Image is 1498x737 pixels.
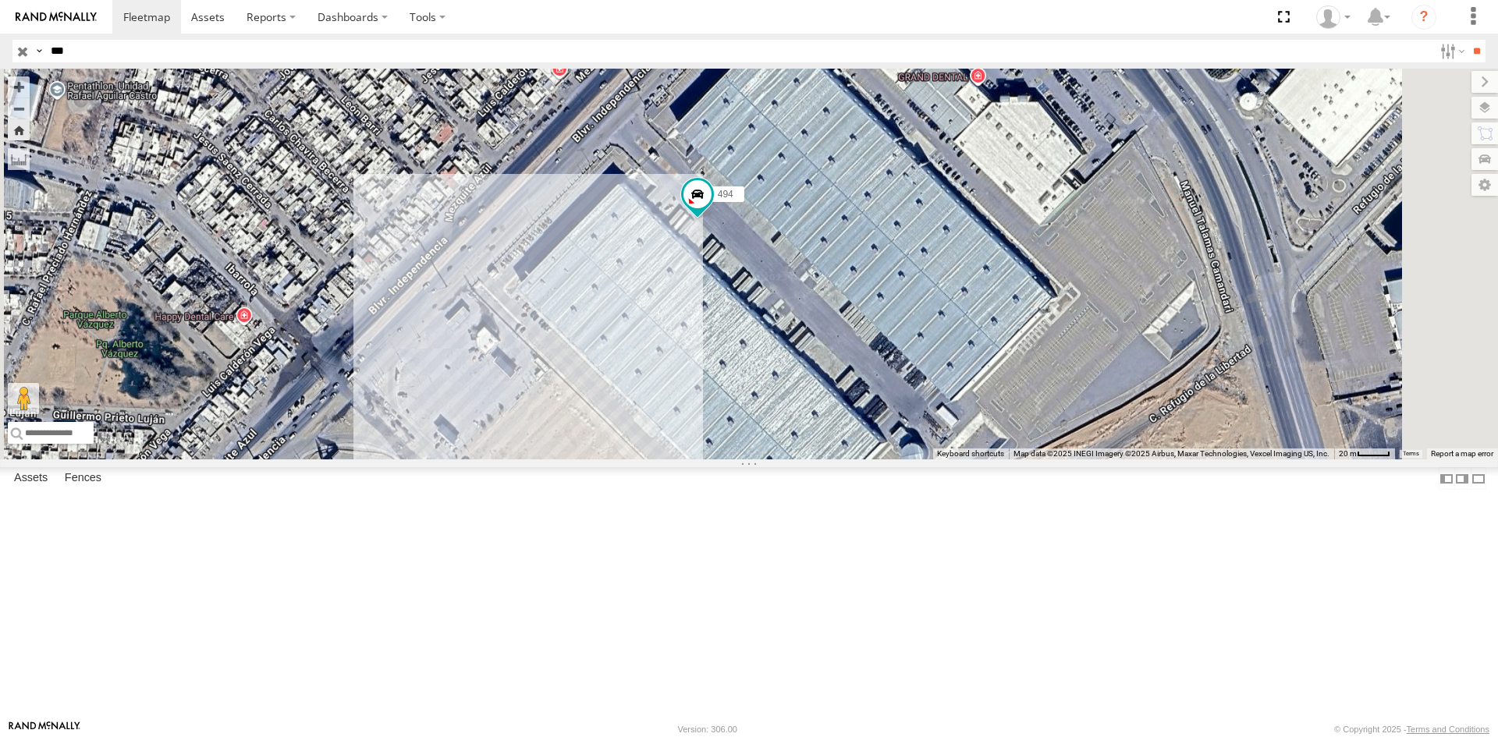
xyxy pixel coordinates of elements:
[1471,174,1498,196] label: Map Settings
[8,119,30,140] button: Zoom Home
[8,97,30,119] button: Zoom out
[6,468,55,490] label: Assets
[1407,725,1489,734] a: Terms and Conditions
[33,40,45,62] label: Search Query
[8,383,39,414] button: Drag Pegman onto the map to open Street View
[1411,5,1436,30] i: ?
[57,468,109,490] label: Fences
[1434,40,1468,62] label: Search Filter Options
[678,725,737,734] div: Version: 306.00
[1013,449,1329,458] span: Map data ©2025 INEGI Imagery ©2025 Airbus, Maxar Technologies, Vexcel Imaging US, Inc.
[1439,467,1454,490] label: Dock Summary Table to the Left
[1431,449,1493,458] a: Report a map error
[718,189,733,200] span: 494
[8,76,30,97] button: Zoom in
[1471,467,1486,490] label: Hide Summary Table
[1334,725,1489,734] div: © Copyright 2025 -
[1334,448,1395,459] button: Map Scale: 20 m per 39 pixels
[8,148,30,170] label: Measure
[1454,467,1470,490] label: Dock Summary Table to the Right
[1339,449,1357,458] span: 20 m
[937,448,1004,459] button: Keyboard shortcuts
[9,721,80,737] a: Visit our Website
[1403,451,1419,457] a: Terms
[16,12,97,23] img: rand-logo.svg
[1311,5,1356,29] div: Roberto Garcia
